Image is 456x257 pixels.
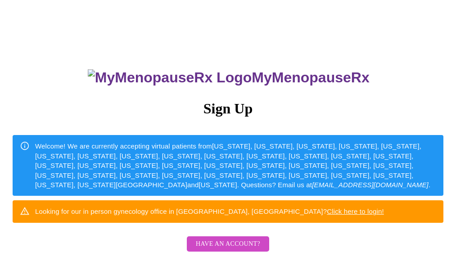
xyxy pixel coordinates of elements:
[185,246,271,254] a: Have an account?
[187,236,269,252] button: Have an account?
[196,239,260,250] span: Have an account?
[13,100,443,117] h3: Sign Up
[312,181,429,189] em: [EMAIL_ADDRESS][DOMAIN_NAME]
[14,69,444,86] h3: MyMenopauseRx
[35,203,384,220] div: Looking for our in person gynecology office in [GEOGRAPHIC_DATA], [GEOGRAPHIC_DATA]?
[35,138,436,193] div: Welcome! We are currently accepting virtual patients from [US_STATE], [US_STATE], [US_STATE], [US...
[88,69,252,86] img: MyMenopauseRx Logo
[327,207,384,215] a: Click here to login!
